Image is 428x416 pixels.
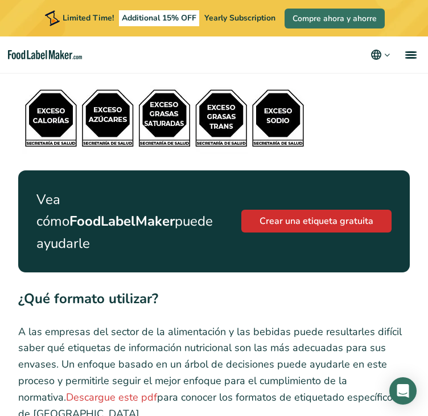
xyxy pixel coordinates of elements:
[241,210,392,233] a: Crear una etiqueta gratuita
[36,189,213,254] p: Vea cómo puede ayudarle
[392,36,428,73] a: menu
[389,377,417,405] div: Open Intercom Messenger
[204,13,275,23] span: Yearly Subscription
[369,48,392,62] button: Change language
[18,289,158,308] strong: ¿Qué formato utilizar?
[69,212,175,230] strong: FoodLabelMaker
[8,50,82,60] a: Food Label Maker homepage
[285,9,385,28] a: Compre ahora y ahorre
[63,13,114,23] span: Limited Time!
[119,10,199,26] span: Additional 15% OFF
[66,390,157,404] a: Descargue este pdf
